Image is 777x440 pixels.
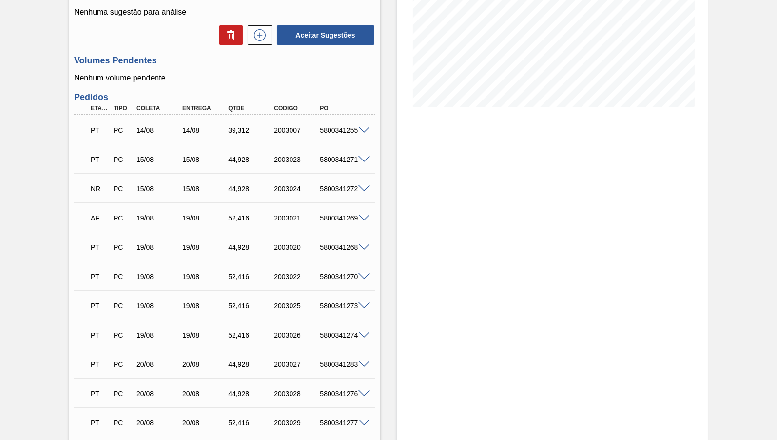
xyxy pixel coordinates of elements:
div: 20/08/2025 [134,419,185,427]
div: 19/08/2025 [180,273,231,280]
p: AF [91,214,109,222]
div: 5800341272 [317,185,368,193]
div: Nota rejeitada [88,178,111,200]
div: Pedido de Compra [111,331,134,339]
div: 15/08/2025 [180,156,231,163]
div: 19/08/2025 [134,214,185,222]
div: Pedido em Trânsito [88,149,111,170]
div: 52,416 [226,419,276,427]
p: PT [91,273,109,280]
div: 2003007 [272,126,322,134]
div: Aguardando Faturamento [88,207,111,229]
p: PT [91,419,109,427]
p: PT [91,156,109,163]
div: 2003026 [272,331,322,339]
h3: Volumes Pendentes [74,56,375,66]
div: PO [317,105,368,112]
div: Nova sugestão [243,25,272,45]
div: 19/08/2025 [134,243,185,251]
div: Pedido de Compra [111,214,134,222]
div: 44,928 [226,185,276,193]
div: Qtde [226,105,276,112]
div: 5800341268 [317,243,368,251]
div: Coleta [134,105,185,112]
div: Pedido em Trânsito [88,295,111,317]
div: Pedido em Trânsito [88,237,111,258]
div: 20/08/2025 [180,390,231,398]
p: PT [91,331,109,339]
div: 5800341255 [317,126,368,134]
div: Pedido de Compra [111,156,134,163]
div: 15/08/2025 [134,185,185,193]
div: Etapa [88,105,111,112]
div: 5800341276 [317,390,368,398]
p: PT [91,302,109,310]
p: Nenhum volume pendente [74,74,375,82]
p: PT [91,360,109,368]
div: Pedido de Compra [111,273,134,280]
div: 2003023 [272,156,322,163]
div: 39,312 [226,126,276,134]
div: Pedido em Trânsito [88,354,111,375]
div: 5800341271 [317,156,368,163]
p: NR [91,185,109,193]
div: 52,416 [226,214,276,222]
div: 44,928 [226,156,276,163]
div: 20/08/2025 [180,419,231,427]
div: Pedido em Trânsito [88,324,111,346]
h3: Pedidos [74,92,375,102]
div: Aceitar Sugestões [272,24,375,46]
div: 5800341270 [317,273,368,280]
div: 5800341274 [317,331,368,339]
button: Aceitar Sugestões [277,25,374,45]
div: 19/08/2025 [180,243,231,251]
div: Pedido em Trânsito [88,266,111,287]
div: 20/08/2025 [180,360,231,368]
div: 15/08/2025 [134,156,185,163]
div: 44,928 [226,390,276,398]
div: 2003029 [272,419,322,427]
div: 5800341283 [317,360,368,368]
div: Pedido em Trânsito [88,383,111,404]
div: 2003022 [272,273,322,280]
div: 19/08/2025 [134,302,185,310]
p: Nenhuma sugestão para análise [74,8,375,17]
div: Tipo [111,105,134,112]
div: 19/08/2025 [180,302,231,310]
div: Excluir Sugestões [214,25,243,45]
div: 44,928 [226,360,276,368]
div: 2003024 [272,185,322,193]
div: 2003020 [272,243,322,251]
div: 2003027 [272,360,322,368]
div: 44,928 [226,243,276,251]
div: 2003025 [272,302,322,310]
div: Pedido em Trânsito [88,412,111,434]
div: 52,416 [226,331,276,339]
div: 20/08/2025 [134,360,185,368]
div: Pedido de Compra [111,302,134,310]
div: 52,416 [226,273,276,280]
div: 19/08/2025 [180,331,231,339]
div: Pedido em Trânsito [88,120,111,141]
div: 19/08/2025 [134,331,185,339]
div: 2003028 [272,390,322,398]
div: 5800341273 [317,302,368,310]
p: PT [91,243,109,251]
div: 14/08/2025 [180,126,231,134]
div: 20/08/2025 [134,390,185,398]
div: 19/08/2025 [180,214,231,222]
div: Pedido de Compra [111,185,134,193]
div: 19/08/2025 [134,273,185,280]
div: 14/08/2025 [134,126,185,134]
div: Pedido de Compra [111,419,134,427]
p: PT [91,126,109,134]
div: 15/08/2025 [180,185,231,193]
div: Pedido de Compra [111,126,134,134]
div: Pedido de Compra [111,390,134,398]
div: 5800341277 [317,419,368,427]
div: Pedido de Compra [111,360,134,368]
p: PT [91,390,109,398]
div: 2003021 [272,214,322,222]
div: Pedido de Compra [111,243,134,251]
div: 52,416 [226,302,276,310]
